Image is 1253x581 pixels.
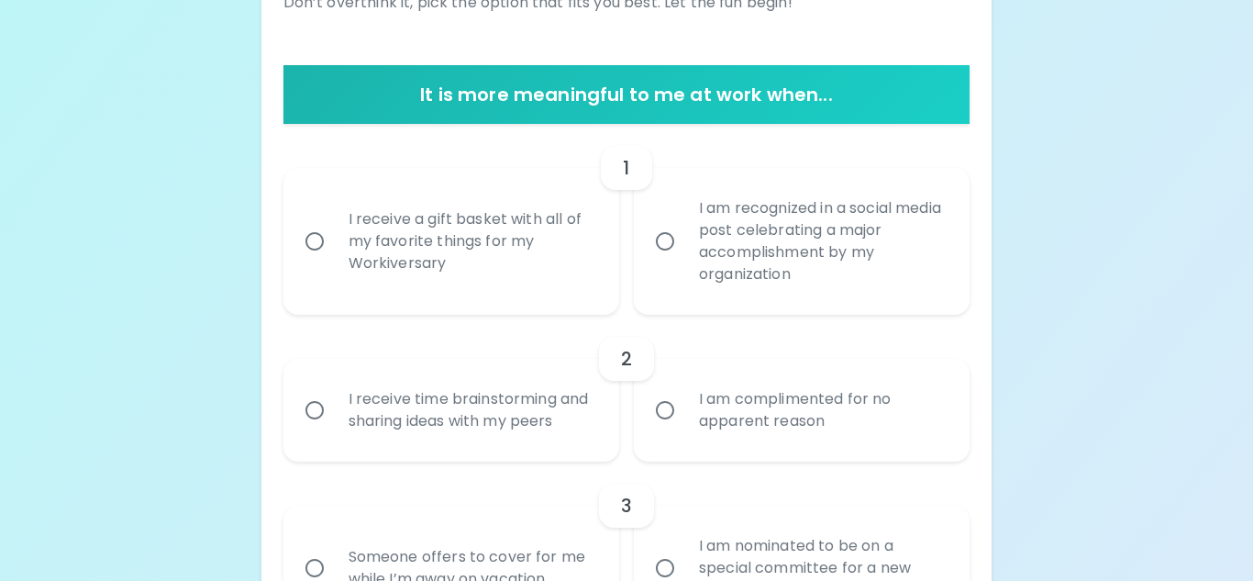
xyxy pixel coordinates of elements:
h6: It is more meaningful to me at work when... [291,80,963,109]
h6: 2 [621,344,632,374]
div: I am complimented for no apparent reason [684,366,959,454]
div: choice-group-check [283,315,970,462]
div: choice-group-check [283,124,970,315]
div: I receive time brainstorming and sharing ideas with my peers [334,366,609,454]
div: I receive a gift basket with all of my favorite things for my Workiversary [334,186,609,296]
h6: 3 [621,491,632,520]
h6: 1 [623,153,629,183]
div: I am recognized in a social media post celebrating a major accomplishment by my organization [684,175,959,307]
